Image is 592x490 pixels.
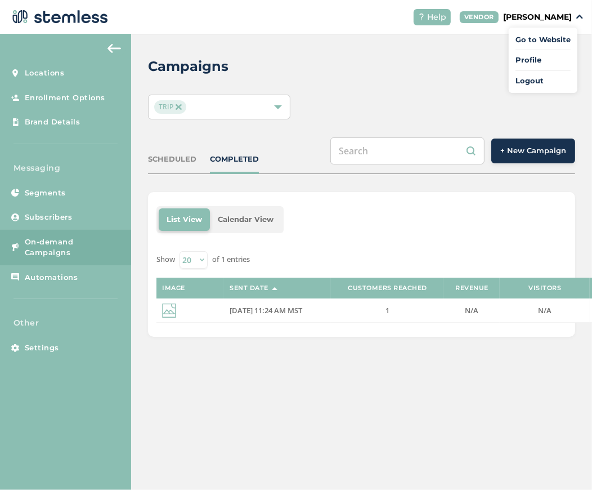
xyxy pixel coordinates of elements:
span: TRIP [154,100,186,114]
label: Sent Date [230,284,268,292]
span: Segments [25,188,66,199]
span: Enrollment Options [25,92,105,104]
iframe: Chat Widget [536,436,592,490]
img: icon_down-arrow-small-66adaf34.svg [576,15,583,19]
label: Show [156,254,175,265]
img: icon-img-d887fa0c.svg [162,304,176,318]
img: icon-help-white-03924b79.svg [418,14,425,20]
label: Revenue [455,284,488,292]
label: Image [162,284,185,292]
label: of 1 entries [212,254,250,265]
label: N/A [449,306,494,315]
span: Locations [25,68,65,79]
span: Settings [25,342,59,354]
img: logo-dark-0685b13c.svg [9,6,108,28]
h2: Campaigns [148,56,228,77]
img: icon-close-accent-8a337256.svg [176,104,181,110]
span: 1 [385,305,389,315]
a: Go to Website [515,34,571,46]
label: 1 [337,306,438,315]
span: On-demand Campaigns [25,237,120,259]
img: icon-sort-1e1d7615.svg [272,287,277,290]
label: N/A [505,306,584,315]
span: Help [427,11,446,23]
span: Brand Details [25,117,80,128]
div: SCHEDULED [148,154,196,165]
span: Automations [25,272,78,283]
div: COMPLETED [210,154,259,165]
a: Profile [515,55,571,66]
p: [PERSON_NAME] [503,11,572,23]
span: + New Campaign [500,145,566,157]
img: icon-arrow-back-accent-c549486e.svg [107,44,121,53]
span: Subscribers [25,212,73,223]
li: List View [159,208,210,231]
button: + New Campaign [491,139,575,163]
div: VENDOR [460,11,499,23]
span: N/A [465,305,478,315]
label: 04/25/2025 11:24 AM MST [230,306,325,315]
label: Customers Reached [348,284,427,292]
a: Logout [515,75,571,87]
span: N/A [538,305,551,315]
span: [DATE] 11:24 AM MST [230,305,302,315]
input: Search [330,137,485,164]
label: Visitors [528,284,561,292]
li: Calendar View [210,208,281,231]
